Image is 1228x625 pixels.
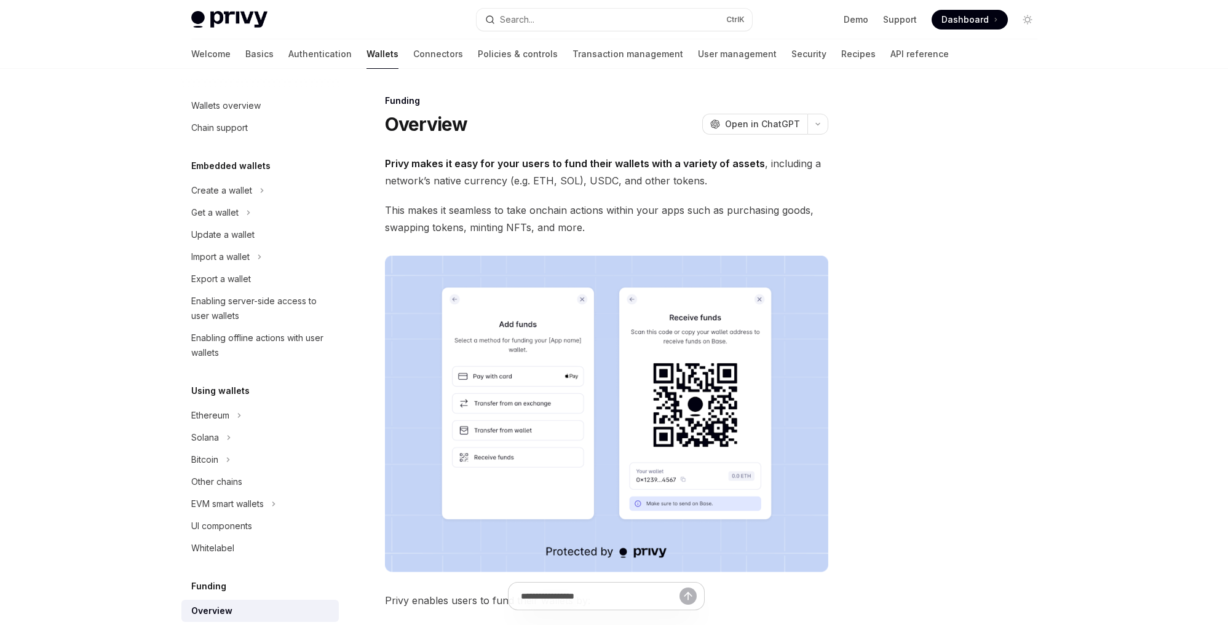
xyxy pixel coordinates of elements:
div: Whitelabel [191,541,234,556]
a: Dashboard [932,10,1008,29]
div: Create a wallet [191,183,252,198]
h5: Funding [191,579,226,594]
a: Chain support [181,117,339,139]
div: Other chains [191,474,242,489]
a: API reference [890,39,949,69]
div: Wallets overview [191,98,261,113]
a: Wallets [366,39,398,69]
h5: Using wallets [191,383,250,398]
div: Get a wallet [191,205,239,220]
a: Update a wallet [181,224,339,246]
a: Policies & controls [478,39,558,69]
div: Enabling offline actions with user wallets [191,331,331,360]
div: Ethereum [191,408,229,423]
a: Overview [181,600,339,622]
a: Whitelabel [181,537,339,559]
a: Demo [844,14,868,26]
span: Ctrl K [726,15,745,25]
span: This makes it seamless to take onchain actions within your apps such as purchasing goods, swappin... [385,202,828,236]
h1: Overview [385,113,468,135]
div: UI components [191,519,252,533]
a: Welcome [191,39,231,69]
a: Connectors [413,39,463,69]
a: Security [791,39,826,69]
a: Recipes [841,39,876,69]
span: Dashboard [941,14,989,26]
div: Import a wallet [191,250,250,264]
div: Funding [385,95,828,107]
div: Update a wallet [191,227,255,242]
strong: Privy makes it easy for your users to fund their wallets with a variety of assets [385,157,765,170]
a: UI components [181,515,339,537]
div: Enabling server-side access to user wallets [191,294,331,323]
div: Solana [191,430,219,445]
div: Export a wallet [191,272,251,286]
a: Support [883,14,917,26]
h5: Embedded wallets [191,159,271,173]
a: Other chains [181,471,339,493]
div: Chain support [191,120,248,135]
div: EVM smart wallets [191,497,264,511]
a: Export a wallet [181,268,339,290]
button: Toggle dark mode [1018,10,1037,29]
a: User management [698,39,777,69]
a: Enabling offline actions with user wallets [181,327,339,364]
button: Open in ChatGPT [702,114,807,135]
div: Search... [500,12,534,27]
span: Open in ChatGPT [725,118,800,130]
button: Search...CtrlK [477,9,752,31]
a: Enabling server-side access to user wallets [181,290,339,327]
span: , including a network’s native currency (e.g. ETH, SOL), USDC, and other tokens. [385,155,828,189]
a: Wallets overview [181,95,339,117]
img: light logo [191,11,267,28]
img: images/Funding.png [385,256,828,572]
button: Send message [679,588,697,605]
div: Overview [191,603,232,618]
a: Basics [245,39,274,69]
div: Bitcoin [191,452,218,467]
a: Authentication [288,39,352,69]
a: Transaction management [572,39,683,69]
